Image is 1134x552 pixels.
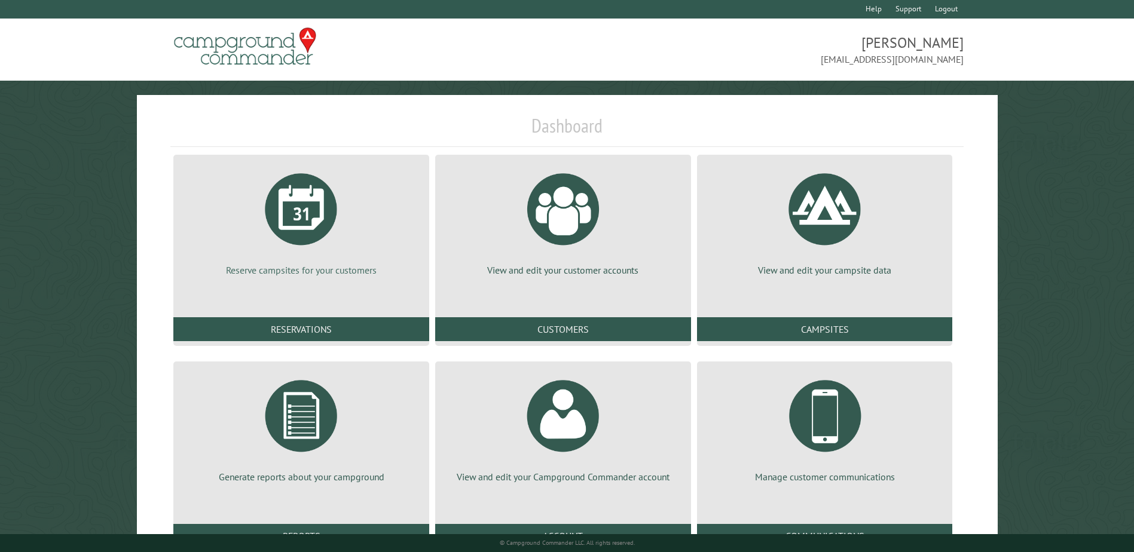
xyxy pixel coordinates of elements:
[188,263,415,277] p: Reserve campsites for your customers
[173,317,429,341] a: Reservations
[435,317,691,341] a: Customers
[711,263,939,277] p: View and edit your campsite data
[711,164,939,277] a: View and edit your campsite data
[697,524,953,548] a: Communications
[500,539,635,547] small: © Campground Commander LLC. All rights reserved.
[170,114,963,147] h1: Dashboard
[188,164,415,277] a: Reserve campsites for your customers
[450,371,677,483] a: View and edit your Campground Commander account
[711,371,939,483] a: Manage customer communications
[188,470,415,483] p: Generate reports about your campground
[450,164,677,277] a: View and edit your customer accounts
[711,470,939,483] p: Manage customer communications
[170,23,320,70] img: Campground Commander
[188,371,415,483] a: Generate reports about your campground
[697,317,953,341] a: Campsites
[567,33,964,66] span: [PERSON_NAME] [EMAIL_ADDRESS][DOMAIN_NAME]
[173,524,429,548] a: Reports
[450,470,677,483] p: View and edit your Campground Commander account
[435,524,691,548] a: Account
[450,263,677,277] p: View and edit your customer accounts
